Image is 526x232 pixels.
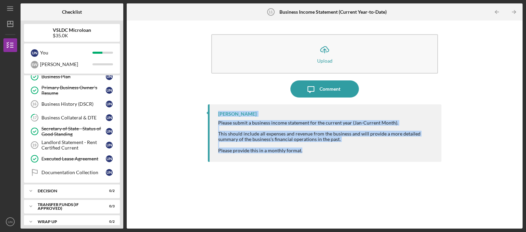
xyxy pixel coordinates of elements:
b: Business Income Statement (Current Year-to-Date) [279,9,387,15]
div: Business Plan [41,74,106,79]
div: U N [106,73,113,80]
div: U N [106,169,113,176]
tspan: 11 [269,10,273,14]
button: UN [3,215,17,229]
button: Comment [290,80,359,98]
a: 16Business History (DSCR)UN [27,97,116,111]
div: Business Collateral & DTE [41,115,106,120]
tspan: 16 [32,102,36,106]
div: Upload [317,58,333,63]
div: Executed Lease Agreement [41,156,106,162]
div: U N [106,87,113,94]
b: VSLDC Microloan [53,27,91,33]
tspan: 17 [33,116,37,120]
a: Documentation CollectionUN [27,166,116,179]
div: U N [106,114,113,121]
a: Secretary of State - Status of Good StandingUN [27,125,116,138]
div: $35.0K [53,33,91,38]
div: [PERSON_NAME] [218,111,256,117]
div: Primary Business Owner's Resume [41,85,106,96]
div: U N [106,142,113,149]
a: Business PlanUN [27,70,116,83]
a: Primary Business Owner's ResumeUN [27,83,116,97]
div: Decision [38,189,98,193]
b: Checklist [62,9,82,15]
div: Wrap Up [38,220,98,224]
div: Landlord Statement - Rent Certified Current [41,140,106,151]
tspan: 19 [32,143,36,147]
div: Please submit a business income statement for the current year (Jan-Current Month). This should i... [218,120,435,153]
div: Documentation Collection [41,170,106,175]
a: Executed Lease AgreementUN [27,152,116,166]
div: You [40,47,92,59]
div: S W [31,61,38,68]
div: 0 / 2 [102,189,115,193]
div: 0 / 2 [102,220,115,224]
button: Upload [211,34,438,74]
div: 0 / 3 [102,204,115,208]
div: [PERSON_NAME] [40,59,92,70]
a: 17Business Collateral & DTEUN [27,111,116,125]
div: U N [106,128,113,135]
div: U N [106,101,113,107]
div: U N [106,155,113,162]
div: U N [31,49,38,57]
div: Secretary of State - Status of Good Standing [41,126,106,137]
text: UN [8,220,13,224]
a: 19Landlord Statement - Rent Certified CurrentUN [27,138,116,152]
div: Comment [320,80,340,98]
div: Transfer Funds (If Approved) [38,203,98,210]
div: Business History (DSCR) [41,101,106,107]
